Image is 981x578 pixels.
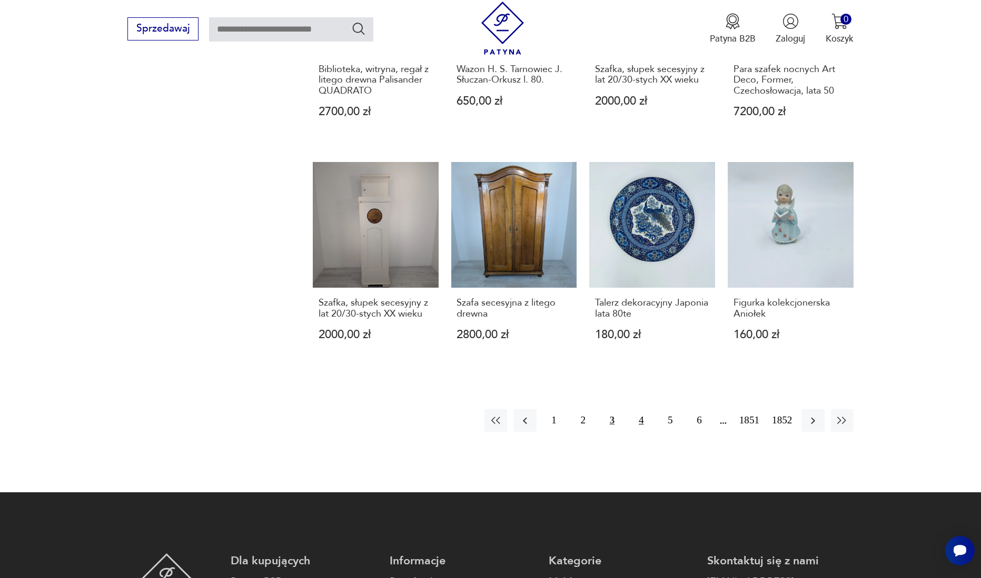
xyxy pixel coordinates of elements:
p: Skontaktuj się z nami [707,553,854,569]
h3: Szafka, słupek secesyjny z lat 20/30-stych XX wieku [319,298,433,319]
p: 2800,00 zł [457,329,571,340]
p: Informacje [390,553,536,569]
p: Patyna B2B [710,33,756,45]
img: Patyna - sklep z meblami i dekoracjami vintage [476,2,529,55]
button: 3 [601,409,623,432]
iframe: Smartsupp widget button [945,536,975,565]
a: Sprzedawaj [127,25,199,34]
button: 5 [659,409,681,432]
p: 2000,00 zł [319,329,433,340]
h3: Szafka, słupek secesyjny z lat 20/30-stych XX wieku [595,64,709,86]
button: 1851 [736,409,762,432]
button: Sprzedawaj [127,17,199,40]
h3: Szafa secesyjna z litego drewna [457,298,571,319]
img: Ikona koszyka [831,13,848,29]
button: 1852 [769,409,795,432]
button: 4 [630,409,652,432]
h3: Talerz dekoracyjny Japonia lata 80te [595,298,709,319]
h3: Figurka kolekcjonerska Aniołek [734,298,848,319]
a: Szafka, słupek secesyjny z lat 20/30-stych XX wiekuSzafka, słupek secesyjny z lat 20/30-stych XX ... [313,162,439,365]
h3: Para szafek nocnych Art Deco, Former, Czechosłowacja, lata 50 [734,64,848,96]
h3: Wazon H. S. Tarnowiec J. Słuczan-Orkusz l. 80. [457,64,571,86]
button: 6 [688,409,711,432]
p: Koszyk [826,33,854,45]
a: Szafa secesyjna z litego drewnaSzafa secesyjna z litego drewna2800,00 zł [451,162,577,365]
h3: Biblioteka, witryna, regał z litego drewna Palisander QUADRATO [319,64,433,96]
p: 2700,00 zł [319,106,433,117]
img: Ikona medalu [725,13,741,29]
button: 1 [543,409,566,432]
img: Ikonka użytkownika [782,13,799,29]
p: Zaloguj [776,33,805,45]
p: 7200,00 zł [734,106,848,117]
a: Ikona medaluPatyna B2B [710,13,756,45]
p: 2000,00 zł [595,96,709,107]
p: Kategorie [549,553,695,569]
a: Figurka kolekcjonerska AniołekFigurka kolekcjonerska Aniołek160,00 zł [728,162,854,365]
p: Dla kupujących [231,553,377,569]
button: Szukaj [351,21,366,36]
button: Patyna B2B [710,13,756,45]
a: Talerz dekoracyjny Japonia lata 80teTalerz dekoracyjny Japonia lata 80te180,00 zł [589,162,715,365]
button: Zaloguj [776,13,805,45]
p: 160,00 zł [734,329,848,340]
button: 0Koszyk [826,13,854,45]
button: 2 [572,409,594,432]
p: 180,00 zł [595,329,709,340]
p: 650,00 zł [457,96,571,107]
div: 0 [840,14,851,25]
